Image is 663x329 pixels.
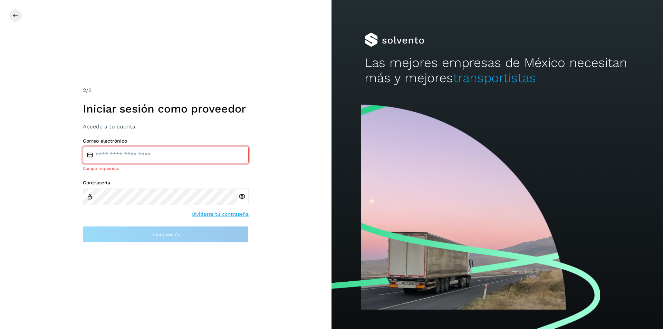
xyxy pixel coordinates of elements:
span: Inicia sesión [151,232,181,237]
div: /2 [83,86,249,95]
h1: Iniciar sesión como proveedor [83,102,249,115]
a: Olvidaste tu contraseña [192,211,249,218]
h2: Las mejores empresas de México necesitan más y mejores [365,55,630,86]
label: Contraseña [83,180,249,186]
label: Correo electrónico [83,138,249,144]
div: Campo requerido. [83,165,249,172]
span: 2 [83,87,86,94]
button: Inicia sesión [83,226,249,243]
span: transportistas [453,70,536,85]
h3: Accede a tu cuenta [83,123,249,130]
